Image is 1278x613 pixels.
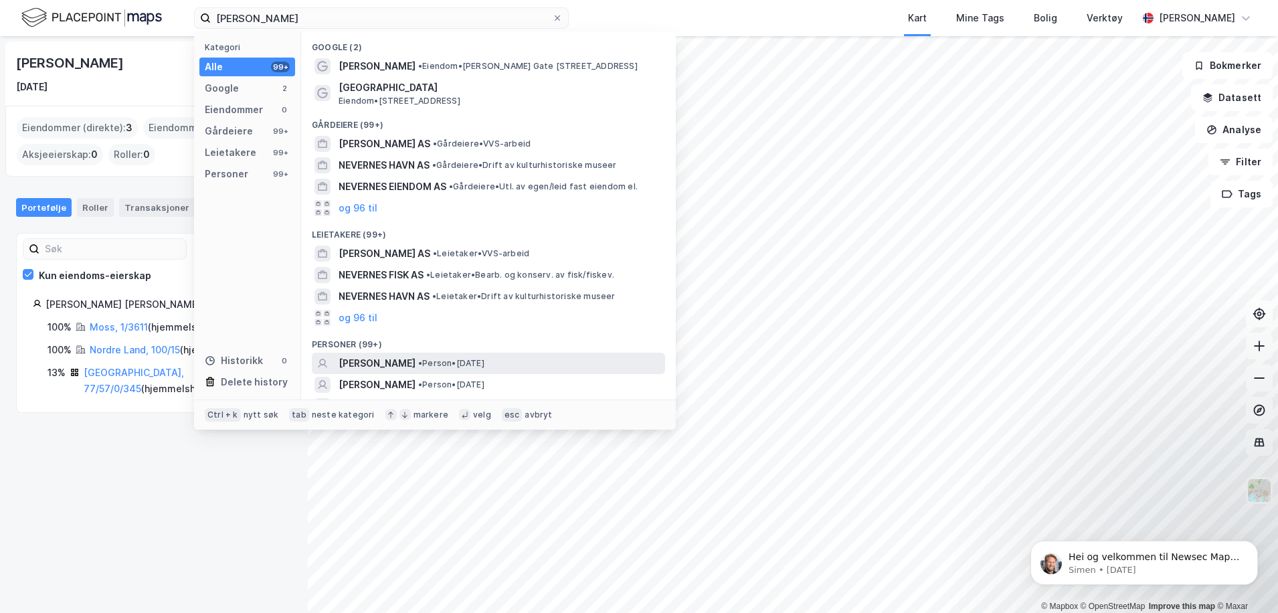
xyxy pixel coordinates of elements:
[48,319,72,335] div: 100%
[339,96,460,106] span: Eiendom • [STREET_ADDRESS]
[205,42,295,52] div: Kategori
[433,139,531,149] span: Gårdeiere • VVS-arbeid
[1195,116,1273,143] button: Analyse
[90,319,225,335] div: ( hjemmelshaver )
[48,342,72,358] div: 100%
[426,270,614,280] span: Leietaker • Bearb. og konserv. av fisk/fiskev.
[205,408,241,422] div: Ctrl + k
[205,59,223,75] div: Alle
[432,160,436,170] span: •
[271,147,290,158] div: 99+
[143,147,150,163] span: 0
[108,144,155,165] div: Roller :
[48,365,66,381] div: 13%
[433,248,437,258] span: •
[1087,10,1123,26] div: Verktøy
[1041,602,1078,611] a: Mapbox
[279,104,290,115] div: 0
[1149,602,1215,611] a: Improve this map
[418,358,422,368] span: •
[126,120,132,136] span: 3
[16,52,126,74] div: [PERSON_NAME]
[289,408,309,422] div: tab
[84,365,275,397] div: ( hjemmelshaver )
[339,398,416,414] span: [PERSON_NAME]
[339,288,430,304] span: NEVERNES HAVN AS
[205,80,239,96] div: Google
[339,267,424,283] span: NEVERNES FISK AS
[84,367,184,394] a: [GEOGRAPHIC_DATA], 77/57/0/345
[433,139,437,149] span: •
[1208,149,1273,175] button: Filter
[16,79,48,95] div: [DATE]
[418,379,484,390] span: Person • [DATE]
[271,169,290,179] div: 99+
[502,408,523,422] div: esc
[45,296,275,313] div: [PERSON_NAME] [PERSON_NAME]
[205,166,248,182] div: Personer
[271,62,290,72] div: 99+
[301,219,676,243] div: Leietakere (99+)
[1191,84,1273,111] button: Datasett
[1010,513,1278,606] iframe: Intercom notifications message
[414,410,448,420] div: markere
[1182,52,1273,79] button: Bokmerker
[244,410,279,420] div: nytt søk
[91,147,98,163] span: 0
[205,102,263,118] div: Eiendommer
[17,117,138,139] div: Eiendommer (direkte) :
[418,379,422,389] span: •
[301,329,676,353] div: Personer (99+)
[432,291,616,302] span: Leietaker • Drift av kulturhistoriske museer
[119,198,211,217] div: Transaksjoner
[221,374,288,390] div: Delete history
[418,61,422,71] span: •
[205,123,253,139] div: Gårdeiere
[449,181,453,191] span: •
[143,117,272,139] div: Eiendommer (Indirekte) :
[432,291,436,301] span: •
[279,355,290,366] div: 0
[339,80,660,96] span: [GEOGRAPHIC_DATA]
[1034,10,1057,26] div: Bolig
[339,179,446,195] span: NEVERNES EIENDOM AS
[418,358,484,369] span: Person • [DATE]
[21,6,162,29] img: logo.f888ab2527a4732fd821a326f86c7f29.svg
[301,31,676,56] div: Google (2)
[1247,478,1272,503] img: Z
[90,321,148,333] a: Moss, 1/3611
[426,270,430,280] span: •
[205,145,256,161] div: Leietakere
[1210,181,1273,207] button: Tags
[473,410,491,420] div: velg
[90,344,180,355] a: Nordre Land, 100/15
[418,61,638,72] span: Eiendom • [PERSON_NAME] Gate [STREET_ADDRESS]
[17,144,103,165] div: Aksjeeierskap :
[192,201,205,214] div: 6
[908,10,927,26] div: Kart
[339,58,416,74] span: [PERSON_NAME]
[432,160,617,171] span: Gårdeiere • Drift av kulturhistoriske museer
[39,239,186,259] input: Søk
[449,181,638,192] span: Gårdeiere • Utl. av egen/leid fast eiendom el.
[39,268,151,284] div: Kun eiendoms-eierskap
[279,83,290,94] div: 2
[525,410,552,420] div: avbryt
[271,126,290,137] div: 99+
[301,109,676,133] div: Gårdeiere (99+)
[1159,10,1235,26] div: [PERSON_NAME]
[312,410,375,420] div: neste kategori
[339,355,416,371] span: [PERSON_NAME]
[77,198,114,217] div: Roller
[339,246,430,262] span: [PERSON_NAME] AS
[433,248,529,259] span: Leietaker • VVS-arbeid
[339,200,377,216] button: og 96 til
[339,310,377,326] button: og 96 til
[16,198,72,217] div: Portefølje
[1081,602,1146,611] a: OpenStreetMap
[339,136,430,152] span: [PERSON_NAME] AS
